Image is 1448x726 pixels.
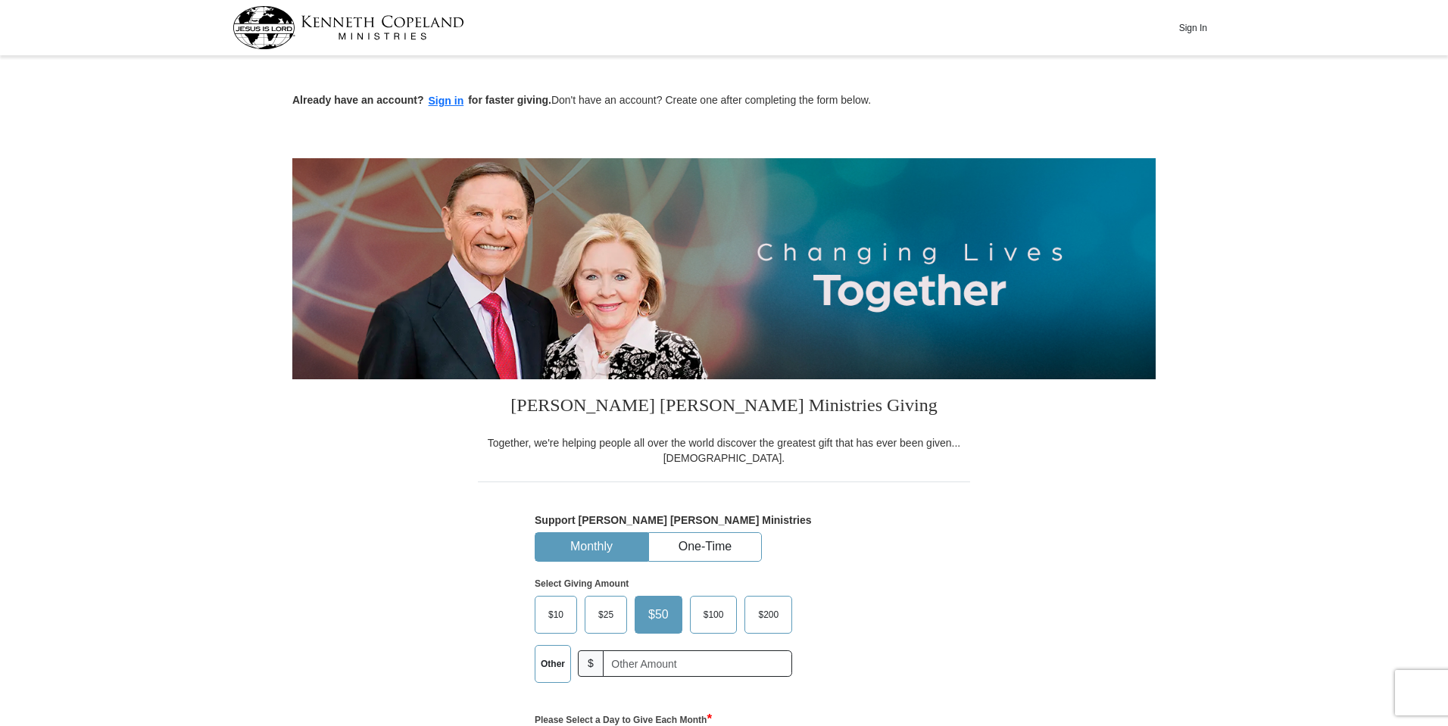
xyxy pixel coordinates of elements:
div: Together, we're helping people all over the world discover the greatest gift that has ever been g... [478,435,970,466]
input: Other Amount [603,650,792,677]
h5: Support [PERSON_NAME] [PERSON_NAME] Ministries [535,514,913,527]
button: Sign in [424,92,469,110]
button: One-Time [649,533,761,561]
p: Don't have an account? Create one after completing the form below. [292,92,1156,110]
span: $100 [696,603,732,626]
strong: Please Select a Day to Give Each Month [535,715,712,725]
span: $200 [751,603,786,626]
label: Other [535,646,570,682]
button: Sign In [1170,16,1216,39]
strong: Select Giving Amount [535,578,629,589]
span: $10 [541,603,571,626]
button: Monthly [535,533,648,561]
strong: Already have an account? for faster giving. [292,94,551,106]
img: kcm-header-logo.svg [232,6,464,49]
h3: [PERSON_NAME] [PERSON_NAME] Ministries Giving [478,379,970,435]
span: $25 [591,603,621,626]
span: $50 [641,603,676,626]
span: $ [578,650,604,677]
